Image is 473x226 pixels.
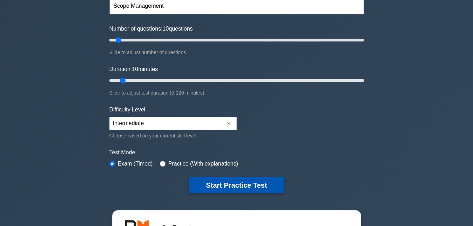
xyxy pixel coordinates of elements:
[109,105,146,114] label: Difficulty Level
[109,131,237,140] div: Choose based on your current skill level
[118,160,153,168] label: Exam (Timed)
[109,65,158,73] label: Duration: minutes
[109,89,364,97] div: Slide to adjust test duration (5-120 minutes)
[109,148,364,157] label: Test Mode
[168,160,238,168] label: Practice (With explanations)
[109,25,193,33] label: Number of questions: questions
[132,66,138,72] span: 10
[163,26,169,32] span: 10
[189,177,284,193] button: Start Practice Test
[109,48,364,57] div: Slide to adjust number of questions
